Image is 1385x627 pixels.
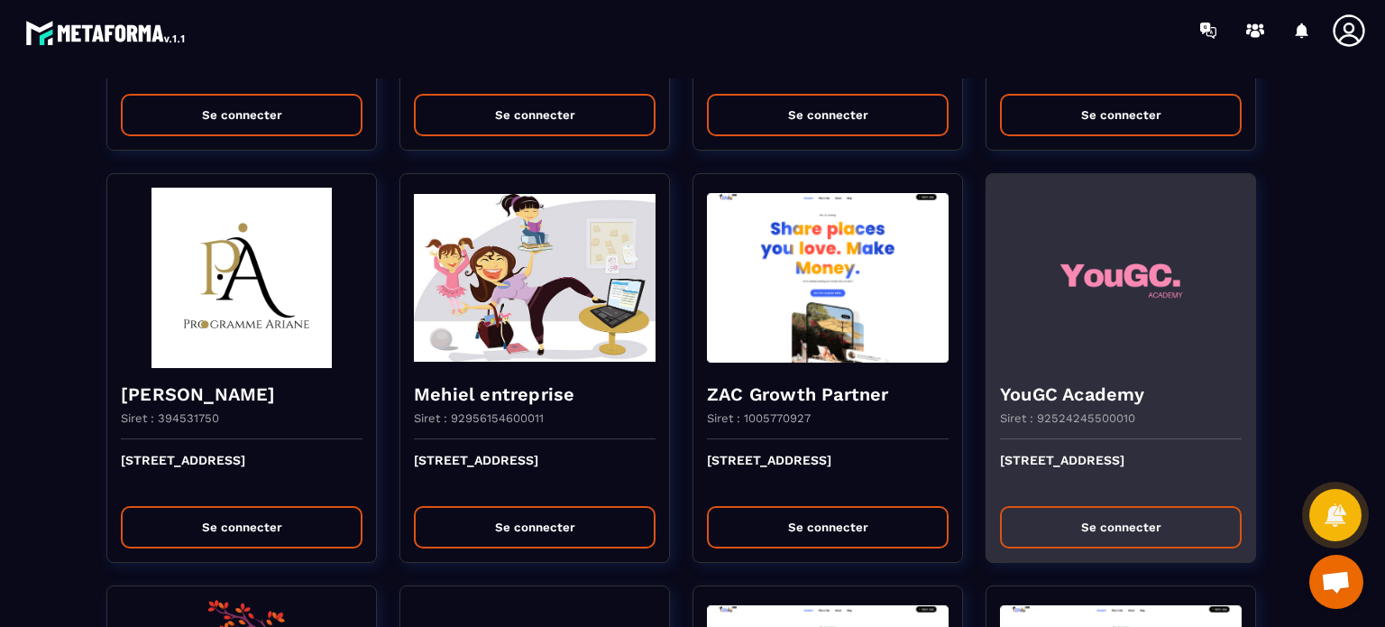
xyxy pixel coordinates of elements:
[121,188,362,368] img: funnel-background
[414,188,656,368] img: funnel-background
[414,382,656,407] h4: Mehiel entreprise
[414,94,656,136] button: Se connecter
[1000,382,1242,407] h4: YouGC Academy
[121,506,362,549] button: Se connecter
[121,411,219,425] p: Siret : 394531750
[1000,506,1242,549] button: Se connecter
[121,94,362,136] button: Se connecter
[1000,453,1242,493] p: [STREET_ADDRESS]
[414,506,656,549] button: Se connecter
[707,453,949,493] p: [STREET_ADDRESS]
[25,16,188,49] img: logo
[707,382,949,407] h4: ZAC Growth Partner
[414,411,544,425] p: Siret : 92956154600011
[121,382,362,407] h4: [PERSON_NAME]
[707,94,949,136] button: Se connecter
[1000,94,1242,136] button: Se connecter
[414,453,656,493] p: [STREET_ADDRESS]
[707,188,949,368] img: funnel-background
[1000,411,1135,425] p: Siret : 92524245500010
[1000,188,1242,368] img: funnel-background
[1309,555,1363,609] a: Ouvrir le chat
[707,411,811,425] p: Siret : 1005770927
[121,453,362,493] p: [STREET_ADDRESS]
[707,506,949,549] button: Se connecter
